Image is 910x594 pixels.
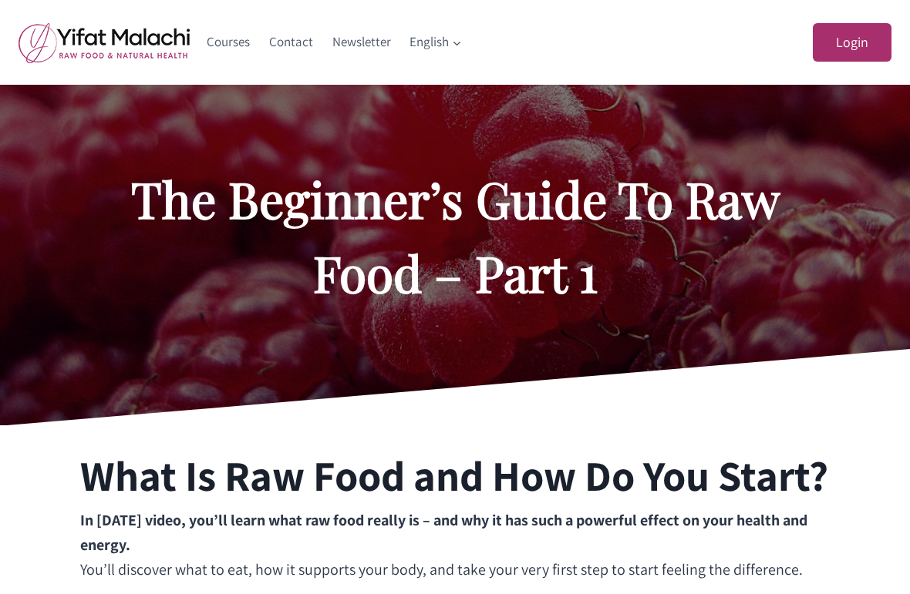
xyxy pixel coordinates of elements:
[80,508,830,582] p: You’ll discover what to eat, how it supports your body, and take your very first step to start fe...
[19,22,190,63] img: yifat_logo41_en.png
[197,24,260,61] a: Courses
[410,32,462,52] span: English
[400,24,472,61] a: English
[813,23,891,62] a: Login
[197,24,472,61] nav: Primary Navigation
[80,510,807,555] strong: In [DATE] video, you’ll learn what raw food really is – and why it has such a powerful effect on ...
[80,444,828,508] h2: What Is Raw Food and How Do You Start?
[260,24,323,61] a: Contact
[100,162,810,310] h2: The Beginner’s Guide To Raw Food – Part 1
[322,24,400,61] a: Newsletter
